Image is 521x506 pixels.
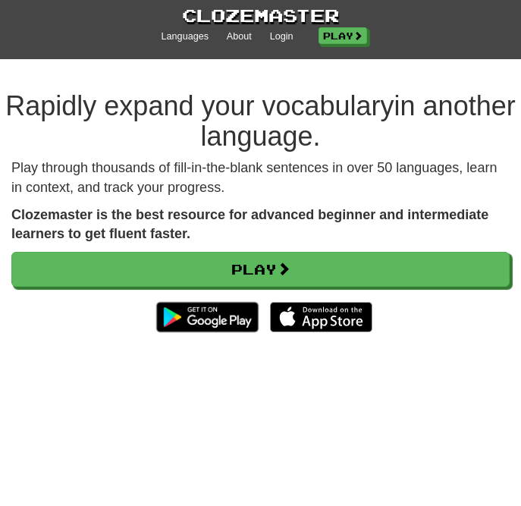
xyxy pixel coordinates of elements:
[11,252,510,287] a: Play
[11,159,510,197] p: Play through thousands of fill-in-the-blank sentences in over 50 languages, learn in context, and...
[270,302,372,332] img: Download_on_the_App_Store_Badge_US-UK_135x40-25178aeef6eb6b83b96f5f2d004eda3bffbb37122de64afbaef7...
[182,3,339,28] a: Clozemaster
[270,30,293,44] a: Login
[149,294,266,340] img: Get it on Google Play
[227,30,252,44] a: About
[319,27,367,44] a: Play
[162,30,209,44] a: Languages
[11,207,488,242] strong: Clozemaster is the best resource for advanced beginner and intermediate learners to get fluent fa...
